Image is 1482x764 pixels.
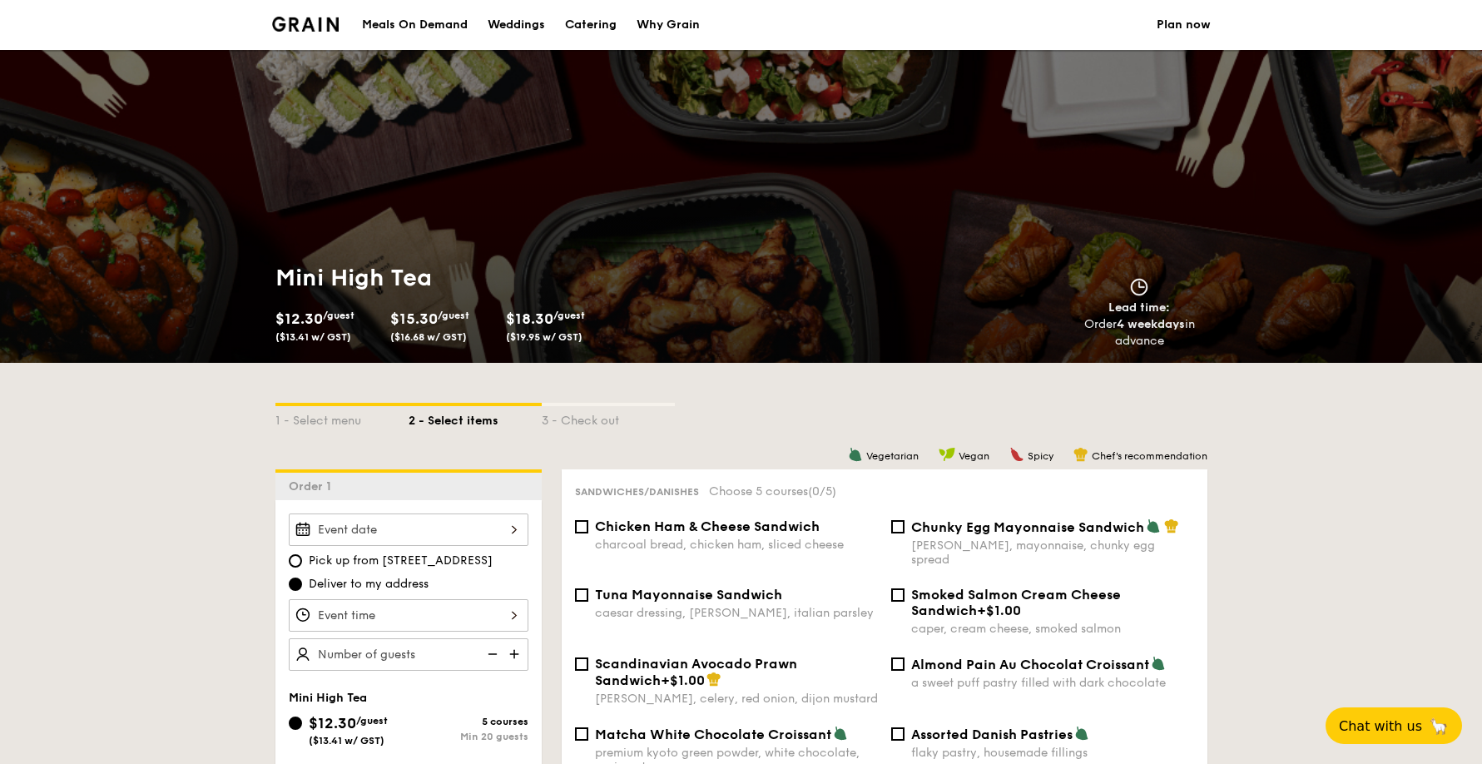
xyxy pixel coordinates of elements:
[911,519,1144,535] span: Chunky Egg Mayonnaise Sandwich
[911,538,1194,567] div: [PERSON_NAME], mayonnaise, chunky egg spread
[323,310,354,321] span: /guest
[390,310,438,328] span: $15.30
[506,310,553,328] span: $18.30
[833,726,848,741] img: icon-vegetarian.fe4039eb.svg
[275,406,409,429] div: 1 - Select menu
[275,310,323,328] span: $12.30
[595,656,797,688] span: Scandinavian Avocado Prawn Sandwich
[911,676,1194,690] div: a sweet puff pastry filled with dark chocolate
[866,450,919,462] span: Vegetarian
[409,406,542,429] div: 2 - Select items
[891,588,905,602] input: Smoked Salmon Cream Cheese Sandwich+$1.00caper, cream cheese, smoked salmon
[911,746,1194,760] div: flaky pastry, housemade fillings
[275,263,735,293] h1: Mini High Tea
[1073,447,1088,462] img: icon-chef-hat.a58ddaea.svg
[891,520,905,533] input: Chunky Egg Mayonnaise Sandwich[PERSON_NAME], mayonnaise, chunky egg spread
[1339,718,1422,734] span: Chat with us
[309,714,356,732] span: $12.30
[977,603,1021,618] span: +$1.00
[959,450,989,462] span: Vegan
[1326,707,1462,744] button: Chat with us🦙
[595,587,782,603] span: Tuna Mayonnaise Sandwich
[575,657,588,671] input: Scandinavian Avocado Prawn Sandwich+$1.00[PERSON_NAME], celery, red onion, dijon mustard
[595,538,878,552] div: charcoal bread, chicken ham, sliced cheese
[289,479,338,494] span: Order 1
[939,447,955,462] img: icon-vegan.f8ff3823.svg
[289,717,302,730] input: $12.30/guest($13.41 w/ GST)5 coursesMin 20 guests
[575,727,588,741] input: Matcha White Chocolate Croissantpremium kyoto green powder, white chocolate, croissant
[1028,450,1053,462] span: Spicy
[289,513,528,546] input: Event date
[289,554,302,568] input: Pick up from [STREET_ADDRESS]
[1429,717,1449,736] span: 🦙
[1009,447,1024,462] img: icon-spicy.37a8142b.svg
[506,331,582,343] span: ($19.95 w/ GST)
[661,672,705,688] span: +$1.00
[595,606,878,620] div: caesar dressing, [PERSON_NAME], italian parsley
[709,484,836,499] span: Choose 5 courses
[409,731,528,742] div: Min 20 guests
[911,622,1194,636] div: caper, cream cheese, smoked salmon
[553,310,585,321] span: /guest
[808,484,836,499] span: (0/5)
[891,727,905,741] input: Assorted Danish Pastriesflaky pastry, housemade fillings
[1146,518,1161,533] img: icon-vegetarian.fe4039eb.svg
[289,638,528,671] input: Number of guests
[542,406,675,429] div: 3 - Check out
[309,576,429,593] span: Deliver to my address
[503,638,528,670] img: icon-add.58712e84.svg
[595,692,878,706] div: [PERSON_NAME], celery, red onion, dijon mustard
[1065,316,1214,350] div: Order in advance
[1092,450,1207,462] span: Chef's recommendation
[289,578,302,591] input: Deliver to my address
[706,672,721,687] img: icon-chef-hat.a58ddaea.svg
[289,599,528,632] input: Event time
[911,727,1073,742] span: Assorted Danish Pastries
[1127,278,1152,296] img: icon-clock.2db775ea.svg
[272,17,340,32] a: Logotype
[438,310,469,321] span: /guest
[356,715,388,727] span: /guest
[575,486,699,498] span: Sandwiches/Danishes
[595,518,820,534] span: Chicken Ham & Cheese Sandwich
[575,588,588,602] input: Tuna Mayonnaise Sandwichcaesar dressing, [PERSON_NAME], italian parsley
[272,17,340,32] img: Grain
[1108,300,1170,315] span: Lead time:
[309,553,493,569] span: Pick up from [STREET_ADDRESS]
[275,331,351,343] span: ($13.41 w/ GST)
[1117,317,1185,331] strong: 4 weekdays
[478,638,503,670] img: icon-reduce.1d2dbef1.svg
[848,447,863,462] img: icon-vegetarian.fe4039eb.svg
[1164,518,1179,533] img: icon-chef-hat.a58ddaea.svg
[891,657,905,671] input: Almond Pain Au Chocolat Croissanta sweet puff pastry filled with dark chocolate
[911,587,1121,618] span: Smoked Salmon Cream Cheese Sandwich
[409,716,528,727] div: 5 courses
[595,727,831,742] span: Matcha White Chocolate Croissant
[390,331,467,343] span: ($16.68 w/ GST)
[309,735,384,747] span: ($13.41 w/ GST)
[289,691,367,705] span: Mini High Tea
[575,520,588,533] input: Chicken Ham & Cheese Sandwichcharcoal bread, chicken ham, sliced cheese
[1074,726,1089,741] img: icon-vegetarian.fe4039eb.svg
[1151,656,1166,671] img: icon-vegetarian.fe4039eb.svg
[911,657,1149,672] span: Almond Pain Au Chocolat Croissant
